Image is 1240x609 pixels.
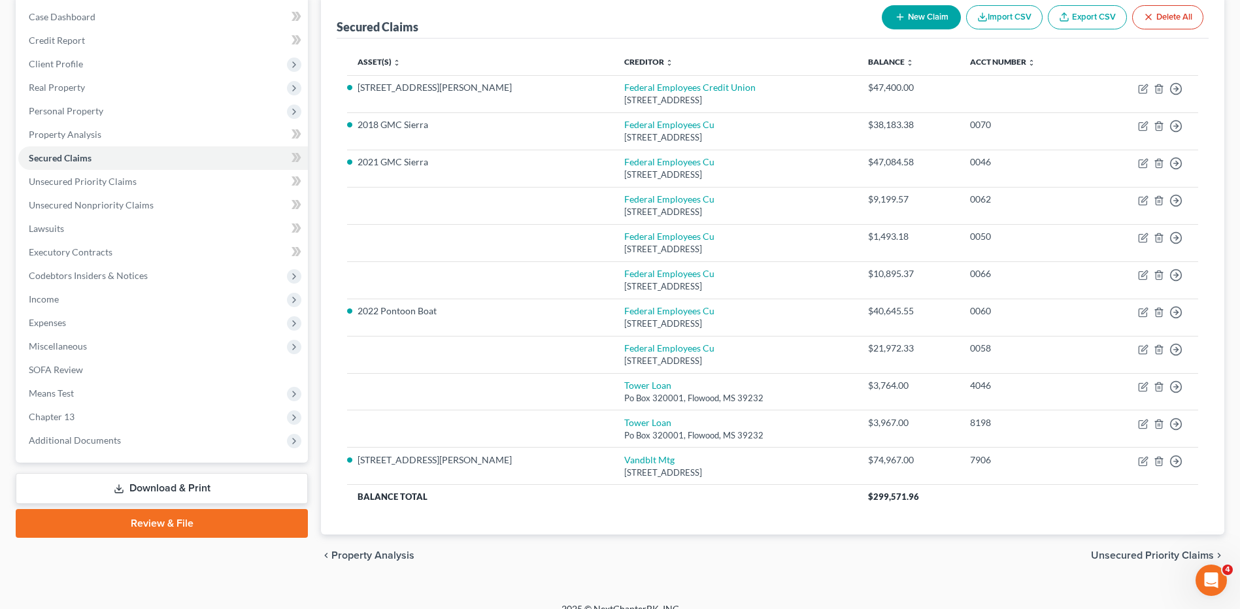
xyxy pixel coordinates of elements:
a: Creditor unfold_more [624,57,673,67]
div: 7906 [970,453,1081,467]
span: 4 [1222,565,1233,575]
span: Personal Property [29,105,103,116]
span: Property Analysis [29,129,101,140]
div: Po Box 320001, Flowood, MS 39232 [624,429,847,442]
span: Chapter 13 [29,411,75,422]
a: Federal Employees Cu [624,268,714,279]
li: 2022 Pontoon Boat [358,304,603,318]
span: Real Property [29,82,85,93]
iframe: Intercom live chat [1196,565,1227,596]
div: $3,764.00 [868,379,948,392]
a: SOFA Review [18,358,308,382]
a: Executory Contracts [18,240,308,264]
span: Executory Contracts [29,246,112,257]
div: [STREET_ADDRESS] [624,318,847,330]
i: chevron_right [1214,550,1224,561]
div: $21,972.33 [868,342,948,355]
div: $74,967.00 [868,453,948,467]
div: $10,895.37 [868,267,948,280]
span: Means Test [29,387,74,399]
div: [STREET_ADDRESS] [624,206,847,218]
button: Delete All [1132,5,1203,29]
a: Federal Employees Cu [624,305,714,316]
span: Unsecured Nonpriority Claims [29,199,154,210]
div: 0066 [970,267,1081,280]
a: Tower Loan [624,380,671,391]
a: Export CSV [1048,5,1127,29]
div: $47,400.00 [868,81,948,94]
a: Vandblt Mtg [624,454,675,465]
a: Federal Employees Credit Union [624,82,756,93]
a: Federal Employees Cu [624,342,714,354]
span: SOFA Review [29,364,83,375]
span: Unsecured Priority Claims [1091,550,1214,561]
th: Balance Total [347,485,858,508]
li: [STREET_ADDRESS][PERSON_NAME] [358,81,603,94]
div: $1,493.18 [868,230,948,243]
div: $40,645.55 [868,304,948,318]
span: Lawsuits [29,223,64,234]
span: Case Dashboard [29,11,95,22]
i: unfold_more [906,59,914,67]
a: Federal Employees Cu [624,231,714,242]
div: 0050 [970,230,1081,243]
div: [STREET_ADDRESS] [624,243,847,255]
a: Credit Report [18,29,308,52]
div: 0060 [970,304,1081,318]
a: Case Dashboard [18,5,308,29]
div: Po Box 320001, Flowood, MS 39232 [624,392,847,404]
a: Asset(s) unfold_more [358,57,401,67]
a: Acct Number unfold_more [970,57,1035,67]
span: Miscellaneous [29,340,87,352]
a: Federal Employees Cu [624,193,714,205]
div: [STREET_ADDRESS] [624,94,847,107]
div: 8198 [970,416,1081,429]
div: 0046 [970,156,1081,169]
li: [STREET_ADDRESS][PERSON_NAME] [358,453,603,467]
i: unfold_more [393,59,401,67]
li: 2018 GMC Sierra [358,118,603,131]
button: Unsecured Priority Claims chevron_right [1091,550,1224,561]
span: Income [29,293,59,304]
a: Unsecured Priority Claims [18,170,308,193]
button: New Claim [882,5,961,29]
span: Property Analysis [331,550,414,561]
div: Secured Claims [337,19,418,35]
span: Expenses [29,317,66,328]
span: $299,571.96 [868,491,919,502]
a: Federal Employees Cu [624,156,714,167]
div: 4046 [970,379,1081,392]
i: unfold_more [665,59,673,67]
div: [STREET_ADDRESS] [624,355,847,367]
i: chevron_left [321,550,331,561]
span: Unsecured Priority Claims [29,176,137,187]
a: Balance unfold_more [868,57,914,67]
a: Download & Print [16,473,308,504]
div: [STREET_ADDRESS] [624,169,847,181]
button: Import CSV [966,5,1043,29]
a: Federal Employees Cu [624,119,714,130]
div: 0058 [970,342,1081,355]
span: Client Profile [29,58,83,69]
span: Codebtors Insiders & Notices [29,270,148,281]
div: $3,967.00 [868,416,948,429]
div: [STREET_ADDRESS] [624,280,847,293]
i: unfold_more [1028,59,1035,67]
a: Unsecured Nonpriority Claims [18,193,308,217]
a: Secured Claims [18,146,308,170]
span: Additional Documents [29,435,121,446]
div: $47,084.58 [868,156,948,169]
li: 2021 GMC Sierra [358,156,603,169]
div: 0070 [970,118,1081,131]
div: 0062 [970,193,1081,206]
span: Secured Claims [29,152,92,163]
a: Lawsuits [18,217,308,240]
div: $38,183.38 [868,118,948,131]
a: Tower Loan [624,417,671,428]
div: [STREET_ADDRESS] [624,131,847,144]
a: Review & File [16,509,308,538]
div: $9,199.57 [868,193,948,206]
div: [STREET_ADDRESS] [624,467,847,479]
span: Credit Report [29,35,85,46]
a: Property Analysis [18,123,308,146]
